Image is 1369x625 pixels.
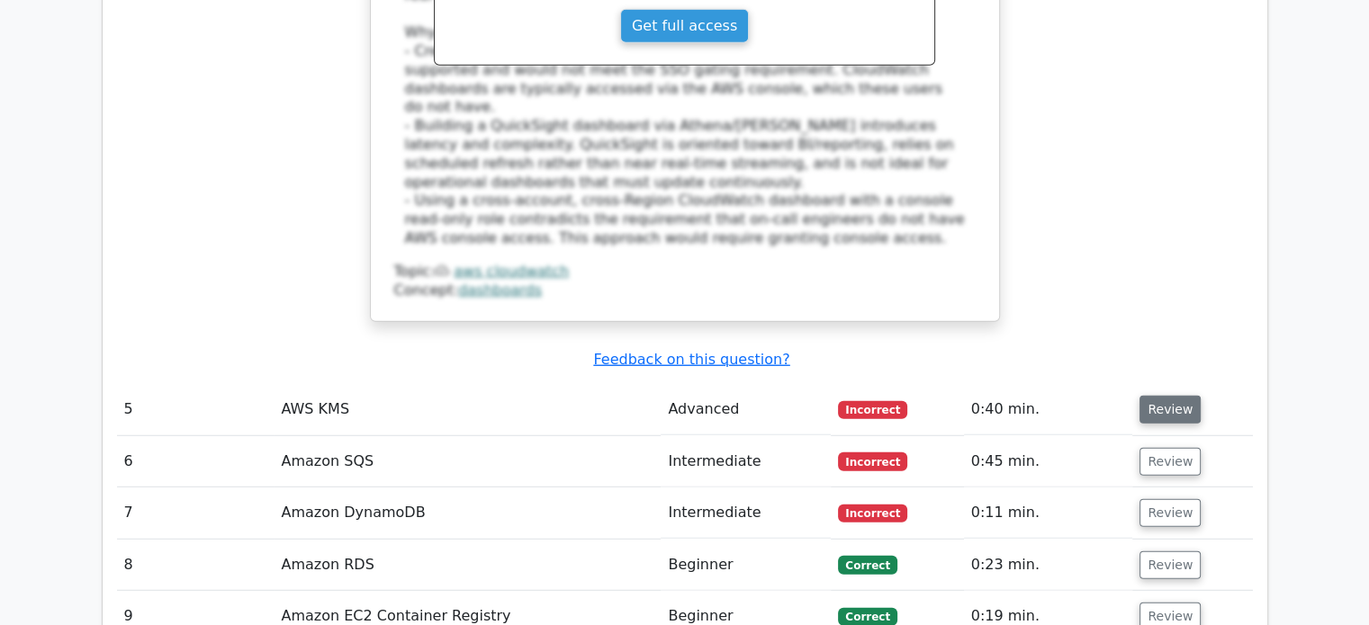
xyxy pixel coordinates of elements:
td: 7 [117,487,275,539]
td: 0:11 min. [964,487,1133,539]
a: Feedback on this question? [593,351,789,368]
td: 8 [117,540,275,591]
td: Amazon RDS [274,540,661,591]
a: aws cloudwatch [454,263,569,280]
button: Review [1139,448,1201,476]
button: Review [1139,499,1201,527]
td: 0:23 min. [964,540,1133,591]
td: Beginner [661,540,831,591]
div: Concept: [394,281,976,300]
span: Incorrect [838,401,907,419]
span: Incorrect [838,452,907,470]
td: 0:40 min. [964,384,1133,435]
td: 6 [117,436,275,487]
td: Intermediate [661,487,831,539]
a: Get full access [620,9,749,43]
button: Review [1139,396,1201,424]
div: Topic: [394,263,976,281]
a: dashboards [458,281,542,299]
td: Intermediate [661,436,831,487]
td: AWS KMS [274,384,661,435]
td: 5 [117,384,275,435]
td: Amazon SQS [274,436,661,487]
button: Review [1139,551,1201,579]
td: Advanced [661,384,831,435]
td: Amazon DynamoDB [274,487,661,539]
span: Incorrect [838,504,907,522]
span: Correct [838,556,896,574]
td: 0:45 min. [964,436,1133,487]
